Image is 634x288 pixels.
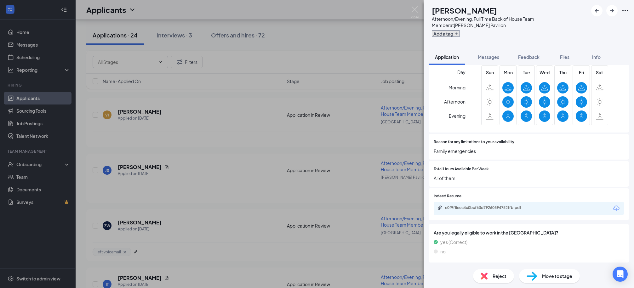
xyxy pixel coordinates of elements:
span: Morning [448,82,466,93]
h1: [PERSON_NAME] [432,5,497,16]
span: Application [435,54,459,60]
svg: ArrowLeftNew [593,7,601,14]
span: Info [592,54,601,60]
span: Reason for any limitations to your availability: [434,139,516,145]
div: e0f9f8ecc4c0bcf63d79260894752ffb.pdf [445,205,533,210]
button: ArrowRight [606,5,618,16]
span: Reject [493,273,506,280]
span: no [440,248,446,255]
span: Mon [502,69,514,76]
a: Paperclipe0f9f8ecc4c0bcf63d79260894752ffb.pdf [437,205,540,211]
svg: ArrowRight [608,7,616,14]
span: Indeed Resume [434,193,461,199]
svg: Paperclip [437,205,443,210]
svg: Download [613,205,620,212]
span: Total Hours Available Per Week [434,166,489,172]
span: Evening [449,110,466,121]
span: Sat [594,69,605,76]
svg: Plus [454,32,458,36]
button: ArrowLeftNew [591,5,603,16]
span: Fri [576,69,587,76]
span: Tue [521,69,532,76]
span: Day [457,69,466,76]
span: Sun [484,69,495,76]
svg: Ellipses [621,7,629,14]
span: Afternoon [444,96,466,107]
span: Files [560,54,569,60]
div: Open Intercom Messenger [613,267,628,282]
span: Messages [478,54,499,60]
span: Move to stage [542,273,572,280]
button: PlusAdd a tag [432,30,460,37]
span: Thu [557,69,568,76]
div: Afternoon/Evening, Full Time Back of House Team Member at [PERSON_NAME] Pavilion [432,16,588,28]
span: Feedback [518,54,540,60]
span: All of them [434,175,624,182]
span: Are you legally eligible to work in the [GEOGRAPHIC_DATA]? [434,229,624,236]
span: Family emergencies [434,148,624,155]
span: Wed [539,69,550,76]
span: yes (Correct) [440,239,467,246]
